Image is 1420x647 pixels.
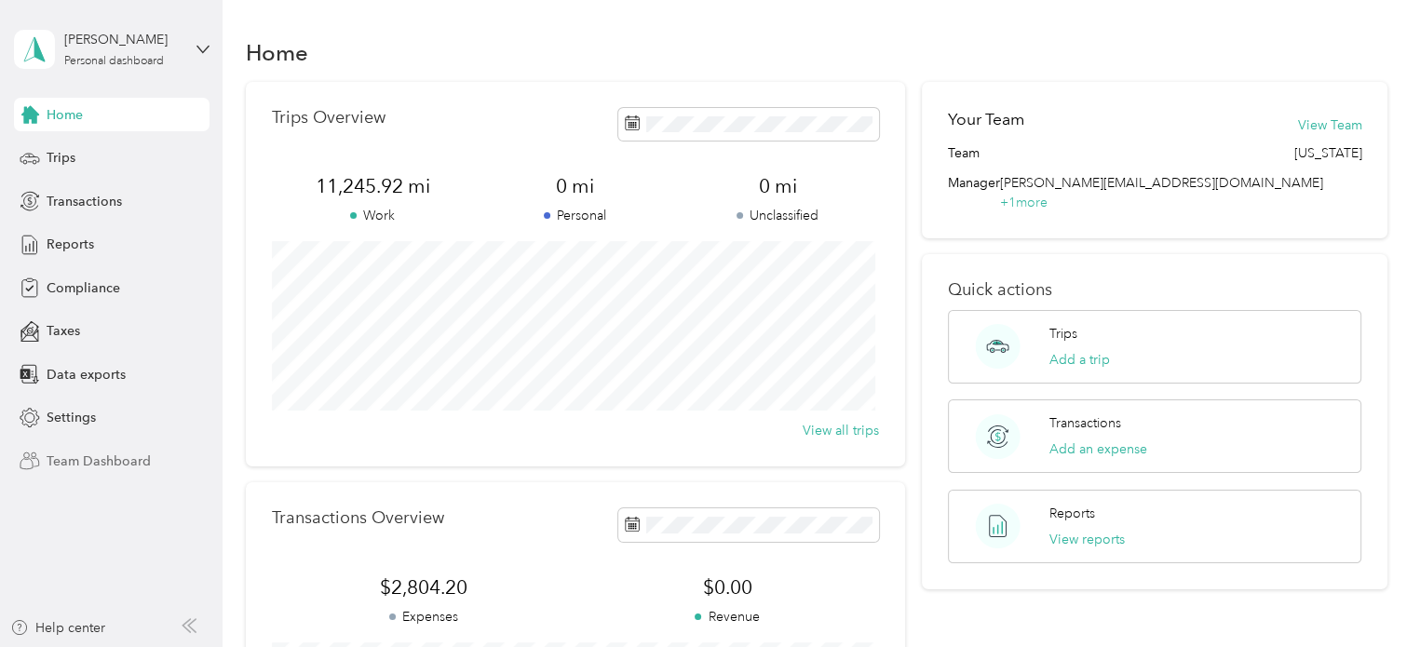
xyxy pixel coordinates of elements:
[677,173,879,199] span: 0 mi
[64,30,181,49] div: [PERSON_NAME]
[272,173,474,199] span: 11,245.92 mi
[64,56,164,67] div: Personal dashboard
[47,105,83,125] span: Home
[575,574,879,600] span: $0.00
[47,192,122,211] span: Transactions
[272,607,575,627] p: Expenses
[1000,175,1323,191] span: [PERSON_NAME][EMAIL_ADDRESS][DOMAIN_NAME]
[47,365,126,384] span: Data exports
[272,206,474,225] p: Work
[47,321,80,341] span: Taxes
[47,408,96,427] span: Settings
[1293,143,1361,163] span: [US_STATE]
[948,280,1362,300] p: Quick actions
[47,235,94,254] span: Reports
[1316,543,1420,647] iframe: Everlance-gr Chat Button Frame
[272,574,575,600] span: $2,804.20
[1049,439,1147,459] button: Add an expense
[948,173,1000,212] span: Manager
[272,508,444,528] p: Transactions Overview
[575,607,879,627] p: Revenue
[1297,115,1361,135] button: View Team
[1049,350,1110,370] button: Add a trip
[948,143,980,163] span: Team
[1049,530,1125,549] button: View reports
[47,148,75,168] span: Trips
[1049,504,1095,523] p: Reports
[948,108,1024,131] h2: Your Team
[1000,195,1048,210] span: + 1 more
[47,278,120,298] span: Compliance
[1049,413,1121,433] p: Transactions
[272,108,385,128] p: Trips Overview
[1049,324,1077,344] p: Trips
[474,206,676,225] p: Personal
[677,206,879,225] p: Unclassified
[246,43,308,62] h1: Home
[803,421,879,440] button: View all trips
[47,452,151,471] span: Team Dashboard
[474,173,676,199] span: 0 mi
[10,618,105,638] button: Help center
